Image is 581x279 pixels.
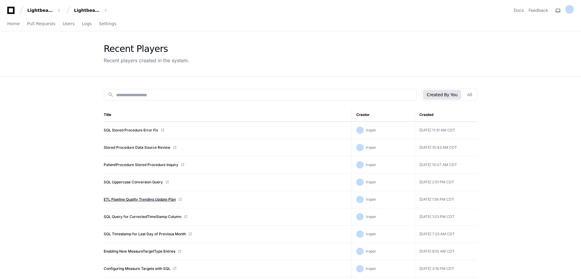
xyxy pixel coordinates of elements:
[104,266,170,271] a: Configuring Measure Targets with SQL
[351,108,414,122] th: Creator
[99,17,116,31] a: Settings
[414,122,477,139] td: [DATE] 11:31 AM CDT
[414,108,477,122] th: Created
[25,5,64,16] button: Lightbeam Health
[414,208,477,226] td: [DATE] 1:03 PM CDT
[414,226,477,243] td: [DATE] 7:23 AM CDT
[366,128,376,132] span: lroper
[366,214,376,219] span: lroper
[27,22,55,26] span: Pull Requests
[104,232,186,236] a: SQL Timestamp for Last Day of Previous Month
[423,90,461,100] button: Created By You
[63,22,75,26] span: Users
[366,249,376,253] span: lroper
[414,156,477,174] td: [DATE] 10:07 AM CDT
[366,162,376,167] span: lroper
[414,260,477,277] td: [DATE] 3:16 PM CDT
[99,22,116,26] span: Settings
[104,108,351,122] th: Title
[366,232,376,236] span: lroper
[414,174,477,191] td: [DATE] 2:51 PM CDT
[104,162,178,167] a: PatientProcedure Stored Procedure Inquiry
[104,57,189,64] div: Recent players created in the system.
[104,180,163,185] a: SQL Uppercase Conversion Query
[104,145,170,150] a: Stored Procedure Data Source Review
[82,22,92,26] span: Logs
[104,249,175,254] a: Enabling New MeasureTargetType Entries
[414,243,477,260] td: [DATE] 8:10 AM CDT
[72,5,110,16] button: Lightbeam Health Solutions
[104,197,176,202] a: ETL Pipeline Quality Trending Update Plan
[366,266,376,271] span: lroper
[27,7,53,13] div: Lightbeam Health
[104,43,189,54] div: Recent Players
[529,7,548,13] button: Feedback
[414,139,477,156] td: [DATE] 10:43 AM CDT
[74,7,100,13] div: Lightbeam Health Solutions
[82,17,92,31] a: Logs
[63,17,75,31] a: Users
[104,214,181,219] a: SQL Query for CorrectedTimeStamp Column
[104,128,158,133] a: SQL Stored Procedure Error Fix
[414,191,477,208] td: [DATE] 1:56 PM CDT
[366,145,376,150] span: lroper
[7,17,20,31] a: Home
[27,17,55,31] a: Pull Requests
[366,197,376,202] span: lroper
[108,92,114,98] mat-icon: search
[464,90,476,100] button: All
[366,180,376,184] span: lroper
[7,22,20,26] span: Home
[514,7,524,13] a: Docs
